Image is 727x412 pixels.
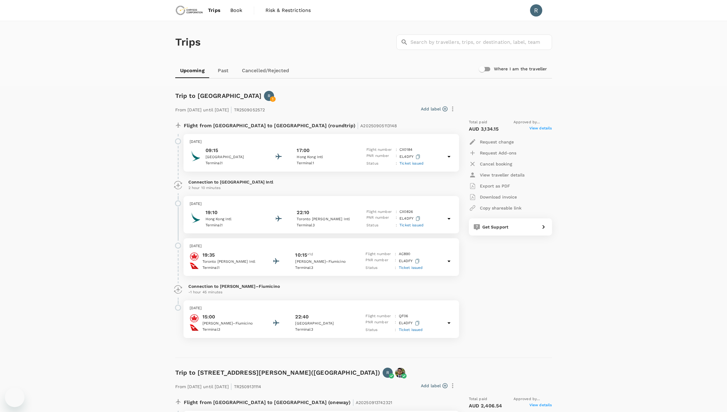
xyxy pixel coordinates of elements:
p: R [386,369,389,376]
p: Flight number [365,251,392,257]
img: Cathay Pacific Airways [190,150,202,162]
p: Flight from [GEOGRAPHIC_DATA] to [GEOGRAPHIC_DATA] (roundtrip) [184,119,397,130]
span: | [357,121,359,130]
p: Connection to [GEOGRAPHIC_DATA] Intl [188,179,454,185]
p: [GEOGRAPHIC_DATA] [206,154,261,160]
p: [PERSON_NAME]–Fiumicino [295,259,350,265]
p: -1 hour 45 minutes [188,289,454,295]
p: Toronto [PERSON_NAME] Intl [202,259,258,265]
p: From [DATE] until [DATE] TR2509131114 [175,380,261,391]
img: Air Canada [190,314,199,323]
p: [DATE] [190,201,453,207]
p: Terminal 3 [202,327,258,333]
p: Status [366,161,393,167]
p: [DATE] [190,305,453,311]
p: : [395,319,396,327]
p: Terminal 3 [297,222,352,228]
p: View traveller details [480,172,525,178]
p: [PERSON_NAME]–Fiumicino [202,321,258,327]
p: Status [365,327,392,333]
div: R [530,4,542,17]
p: Download invoice [480,194,517,200]
span: A20250905113148 [360,123,397,128]
span: Total paid [469,119,488,125]
p: Request change [480,139,514,145]
span: Ticket issued [399,161,424,165]
p: Hong Kong Intl [297,154,352,160]
p: 15:00 [202,313,258,321]
span: Total paid [469,396,488,402]
button: View traveller details [469,169,525,180]
button: Download invoice [469,191,517,202]
iframe: Button to launch messaging window [5,388,24,407]
span: Book [230,7,243,14]
p: CX 0184 [399,147,412,153]
p: Toronto [PERSON_NAME] Intl [297,216,352,222]
p: [DATE] [190,243,453,249]
p: EL4DFY [399,215,421,222]
p: : [395,257,396,265]
p: Status [365,265,392,271]
p: Terminal 1 [202,265,258,271]
h6: Trip to [GEOGRAPHIC_DATA] [175,91,262,101]
p: EL4DFY [399,153,421,161]
input: Search by travellers, trips, or destination, label, team [410,35,552,50]
p: From [DATE] until [DATE] TR2509052572 [175,103,265,114]
p: Copy shareable link [480,205,521,211]
button: Cancel booking [469,158,512,169]
p: 22:10 [297,209,309,216]
p: R [268,93,270,99]
span: Ticket issued [399,265,423,270]
span: | [352,398,354,406]
span: A20250913742321 [356,400,392,405]
p: : [396,215,397,222]
p: 10:15 [295,251,307,259]
p: PNR number [366,215,393,222]
p: 19:10 [206,209,261,216]
img: Qantas Airways [190,323,199,332]
button: Copy shareable link [469,202,521,213]
img: Air Canada [190,252,199,261]
p: : [396,153,397,161]
p: PNR number [365,257,392,265]
button: Export as PDF [469,180,510,191]
p: 19:35 [202,251,258,259]
span: Ticket issued [399,223,424,227]
p: EL4DFY [399,257,421,265]
p: AC 890 [399,251,410,257]
p: Export as PDF [480,183,510,189]
span: | [230,105,232,114]
a: Upcoming [175,63,210,78]
a: Cancelled/Rejected [237,63,294,78]
span: Approved by [514,119,552,125]
p: [GEOGRAPHIC_DATA] [295,321,350,327]
p: : [395,251,396,257]
p: Terminal 1 [297,160,352,166]
p: Terminal 3 [295,327,350,333]
h1: Trips [175,21,201,63]
p: : [395,327,396,333]
span: View details [529,402,552,410]
p: : [395,265,396,271]
span: +1d [307,251,313,259]
img: Qantas Airways [190,261,199,270]
span: Risk & Restrictions [265,7,311,14]
span: View details [529,125,552,133]
p: Terminal 3 [295,265,350,271]
p: 22:40 [295,313,309,321]
p: : [396,209,397,215]
button: Add label [421,383,447,389]
img: Cathay Pacific Airways [190,212,202,224]
span: Approved by [514,396,552,402]
p: AUD 3,134.15 [469,125,499,133]
h6: Trip to [STREET_ADDRESS][PERSON_NAME]([GEOGRAPHIC_DATA]) [175,368,380,377]
p: 2 hour 10 minutes [188,185,454,191]
p: Connection to [PERSON_NAME]–Fiumicino [188,283,454,289]
span: Ticket issued [399,328,423,332]
p: [DATE] [190,139,453,145]
p: PNR number [365,319,392,327]
button: Request change [469,136,514,147]
p: : [396,222,397,228]
img: avatar-673d91e4a1763.jpeg [395,368,405,378]
p: : [396,161,397,167]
